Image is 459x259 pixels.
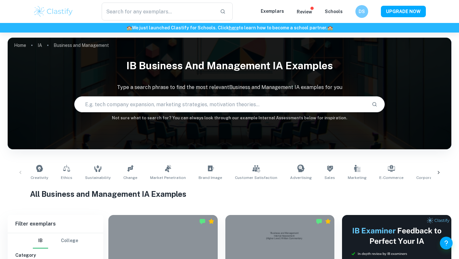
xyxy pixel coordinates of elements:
button: Search [369,99,380,110]
button: College [61,233,78,248]
img: Marked [199,218,206,225]
span: 🏫 [327,25,333,30]
a: IA [38,41,42,50]
input: E.g. tech company expansion, marketing strategies, motivation theories... [75,95,367,113]
span: Corporate Profitability [416,175,459,181]
h1: IB Business and Management IA examples [8,56,451,76]
span: Advertising [290,175,312,181]
span: Market Penetration [150,175,186,181]
h6: Category [15,252,96,259]
h6: DS [358,8,366,15]
a: Schools [325,9,343,14]
span: Ethics [61,175,72,181]
a: Home [14,41,26,50]
input: Search for any exemplars... [102,3,215,20]
span: Sales [324,175,335,181]
p: Review [297,8,312,15]
img: Marked [316,218,322,225]
span: 🏫 [127,25,132,30]
h6: Filter exemplars [8,215,103,233]
span: Sustainability [85,175,111,181]
p: Exemplars [261,8,284,15]
div: Premium [325,218,331,225]
img: Clastify logo [33,5,74,18]
span: E-commerce [379,175,404,181]
h1: All Business and Management IA Examples [30,188,429,200]
span: Creativity [31,175,48,181]
p: Type a search phrase to find the most relevant Business and Management IA examples for you [8,84,451,91]
p: Business and Management [54,42,109,49]
h6: We just launched Clastify for Schools. Click to learn how to become a school partner. [1,24,458,31]
span: Customer Satisfaction [235,175,277,181]
span: Brand Image [199,175,222,181]
h6: Not sure what to search for? You can always look through our example Internal Assessments below f... [8,115,451,121]
div: Premium [208,218,215,225]
a: here [229,25,239,30]
div: Filter type choice [33,233,78,248]
span: Marketing [348,175,367,181]
button: Help and Feedback [440,237,453,249]
button: UPGRADE NOW [381,6,426,17]
span: Change [123,175,137,181]
button: IB [33,233,48,248]
button: DS [355,5,368,18]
